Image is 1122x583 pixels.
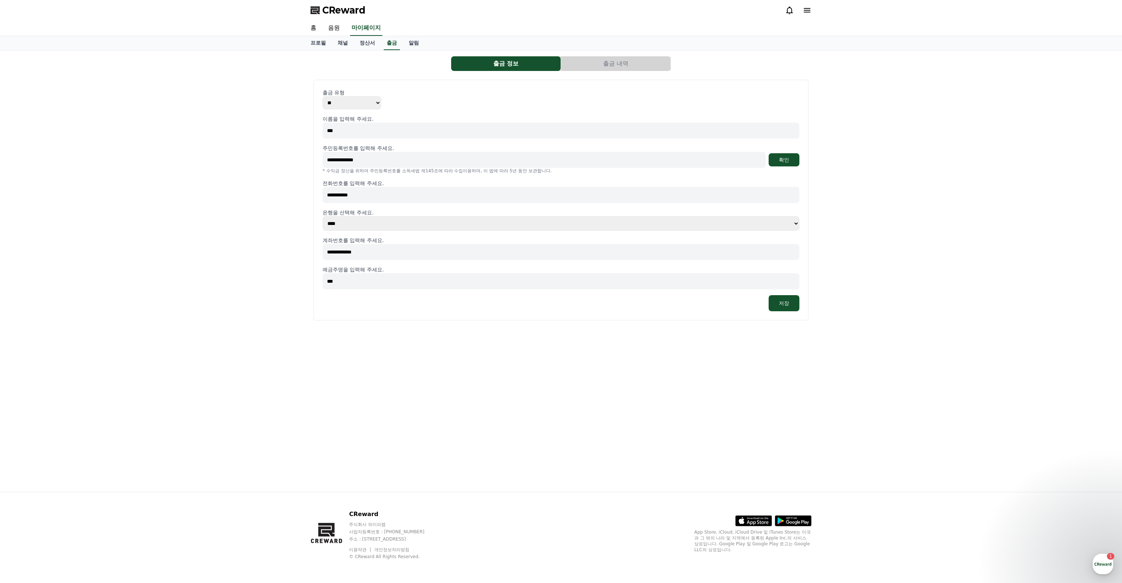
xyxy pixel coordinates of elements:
[451,56,561,71] a: 출금 정보
[561,56,670,71] button: 출금 내역
[349,547,372,552] a: 이용약관
[350,20,382,36] a: 마이페이지
[305,20,322,36] a: 홈
[311,4,365,16] a: CReward
[323,168,799,174] p: * 수익금 정산을 위하여 주민등록번호를 소득세법 제145조에 따라 수집이용하며, 이 법에 따라 5년 동안 보관합니다.
[322,20,346,36] a: 음원
[349,536,438,542] p: 주소 : [STREET_ADDRESS]
[403,36,425,50] a: 알림
[323,144,394,152] p: 주민등록번호를 입력해 주세요.
[384,36,400,50] a: 출금
[374,547,409,552] a: 개인정보처리방침
[769,295,799,311] button: 저장
[323,266,799,273] p: 예금주명을 입력해 주세요.
[694,529,811,553] p: App Store, iCloud, iCloud Drive 및 iTunes Store는 미국과 그 밖의 나라 및 지역에서 등록된 Apple Inc.의 서비스 상표입니다. Goo...
[305,36,332,50] a: 프로필
[323,89,799,96] p: 출금 유형
[349,554,438,560] p: © CReward All Rights Reserved.
[323,180,799,187] p: 전화번호를 입력해 주세요.
[323,209,799,216] p: 은행을 선택해 주세요.
[354,36,381,50] a: 정산서
[561,56,671,71] a: 출금 내역
[451,56,561,71] button: 출금 정보
[322,4,365,16] span: CReward
[323,237,799,244] p: 계좌번호를 입력해 주세요.
[769,153,799,166] button: 확인
[323,115,799,123] p: 이름을 입력해 주세요.
[332,36,354,50] a: 채널
[349,522,438,527] p: 주식회사 와이피랩
[349,529,438,535] p: 사업자등록번호 : [PHONE_NUMBER]
[349,510,438,519] p: CReward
